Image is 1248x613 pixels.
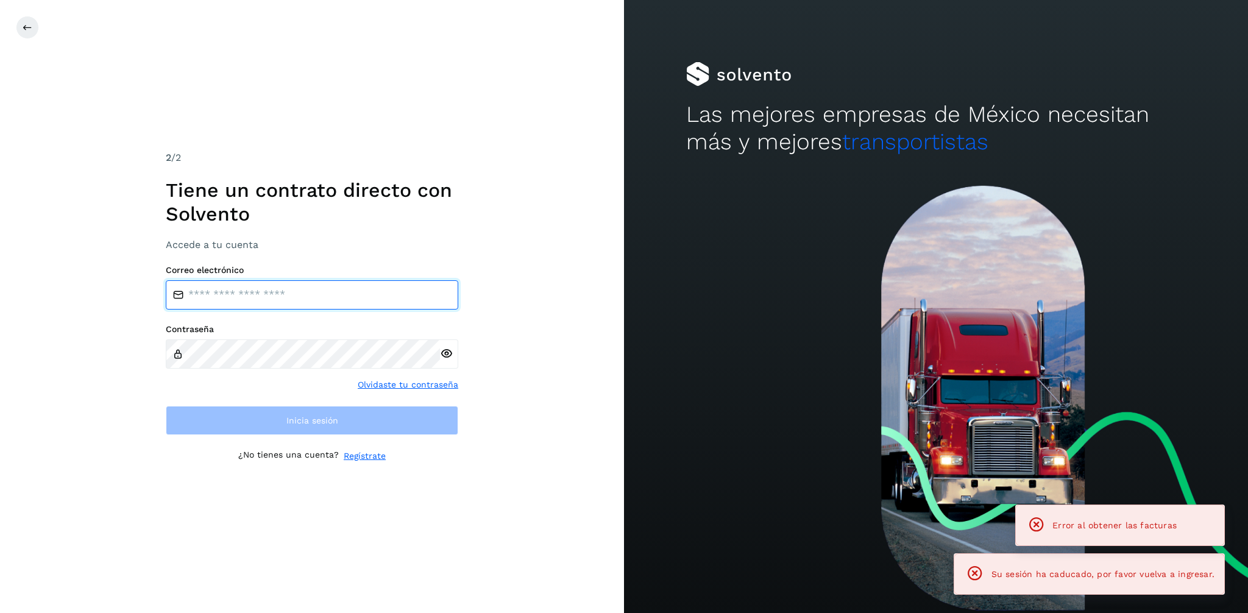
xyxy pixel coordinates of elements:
[166,179,458,225] h1: Tiene un contrato directo con Solvento
[166,406,458,435] button: Inicia sesión
[358,378,458,391] a: Olvidaste tu contraseña
[286,416,338,425] span: Inicia sesión
[686,101,1185,155] h2: Las mejores empresas de México necesitan más y mejores
[344,450,386,462] a: Regístrate
[991,569,1214,579] span: Su sesión ha caducado, por favor vuelva a ingresar.
[238,450,339,462] p: ¿No tienes una cuenta?
[166,239,458,250] h3: Accede a tu cuenta
[1052,520,1177,530] span: Error al obtener las facturas
[166,151,458,165] div: /2
[166,152,171,163] span: 2
[166,265,458,275] label: Correo electrónico
[166,324,458,335] label: Contraseña
[842,129,988,155] span: transportistas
